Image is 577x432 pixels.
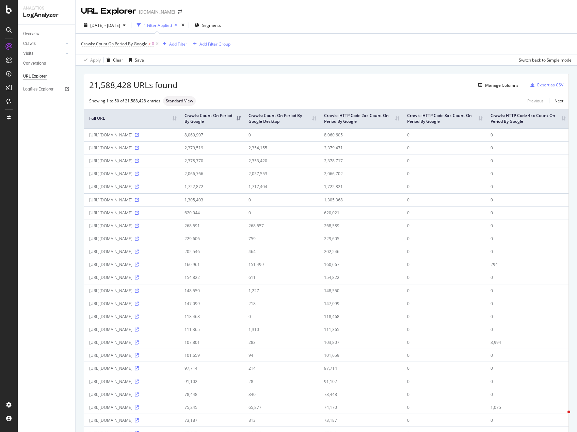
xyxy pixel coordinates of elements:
td: 0 [485,284,568,297]
td: 268,557 [243,219,319,232]
span: 21,588,428 URLs found [89,79,178,91]
span: Standard View [166,99,193,103]
div: [URL][DOMAIN_NAME] [89,275,174,280]
td: 118,468 [179,310,243,323]
td: 1,075 [485,401,568,414]
div: Crawls [23,40,36,47]
td: 218 [243,297,319,310]
div: [URL][DOMAIN_NAME] [89,352,174,358]
td: 340 [243,388,319,401]
div: Manage Columns [485,82,518,88]
th: Crawls: Count On Period By Google: activate to sort column ascending [179,109,243,128]
button: Add Filter Group [190,40,230,48]
td: 75,245 [179,401,243,414]
td: 101,659 [319,349,402,362]
td: 202,546 [179,245,243,258]
button: Segments [192,20,224,31]
td: 0 [402,167,485,180]
td: 0 [243,128,319,141]
td: 78,448 [179,388,243,401]
button: Switch back to Simple mode [516,54,572,65]
td: 0 [485,414,568,427]
td: 8,060,907 [179,128,243,141]
a: Overview [23,30,70,37]
th: Crawls: Count On Period By Google Desktop: activate to sort column ascending [243,109,319,128]
a: Logfiles Explorer [23,86,70,93]
td: 0 [402,388,485,401]
span: Crawls: Count On Period By Google [81,41,147,47]
div: Add Filter Group [199,41,230,47]
td: 148,550 [319,284,402,297]
td: 0 [402,154,485,167]
td: 0 [402,180,485,193]
td: 268,591 [179,219,243,232]
div: [URL][DOMAIN_NAME] [89,236,174,242]
td: 0 [402,362,485,375]
button: Clear [104,54,123,65]
div: Logfiles Explorer [23,86,53,93]
td: 2,066,702 [319,167,402,180]
td: 229,606 [179,232,243,245]
td: 0 [485,206,568,219]
td: 1,305,403 [179,193,243,206]
button: Manage Columns [476,81,518,89]
div: [URL][DOMAIN_NAME] [89,145,174,151]
td: 283 [243,336,319,349]
button: 1 Filter Applied [134,20,180,31]
td: 0 [402,375,485,388]
td: 154,822 [319,271,402,284]
a: Next [549,96,563,106]
td: 0 [402,232,485,245]
td: 0 [485,310,568,323]
td: 160,961 [179,258,243,271]
td: 0 [485,362,568,375]
td: 0 [485,193,568,206]
div: [URL][DOMAIN_NAME] [89,288,174,294]
a: URL Explorer [23,73,70,80]
td: 0 [402,219,485,232]
td: 759 [243,232,319,245]
div: [URL][DOMAIN_NAME] [89,339,174,345]
td: 0 [402,258,485,271]
td: 0 [402,414,485,427]
div: URL Explorer [23,73,47,80]
td: 97,714 [179,362,243,375]
td: 91,102 [319,375,402,388]
td: 2,379,471 [319,141,402,154]
td: 202,546 [319,245,402,258]
div: Export as CSV [537,82,563,88]
td: 0 [402,271,485,284]
span: > [148,41,151,47]
div: [URL][DOMAIN_NAME] [89,404,174,410]
div: arrow-right-arrow-left [178,10,182,14]
td: 0 [243,310,319,323]
div: Save [135,57,144,63]
td: 2,354,155 [243,141,319,154]
td: 0 [243,193,319,206]
td: 28 [243,375,319,388]
div: [URL][DOMAIN_NAME] [89,132,174,138]
td: 148,550 [179,284,243,297]
div: 1 Filter Applied [144,22,172,28]
button: Export as CSV [528,80,563,90]
div: [URL][DOMAIN_NAME] [89,197,174,203]
td: 214 [243,362,319,375]
div: Showing 1 to 50 of 21,588,428 entries [89,98,160,104]
div: Analytics [23,5,70,11]
iframe: Intercom live chat [554,409,570,425]
span: Segments [202,22,221,28]
td: 229,605 [319,232,402,245]
th: Crawls: HTTP Code 3xx Count On Period By Google: activate to sort column ascending [402,109,485,128]
td: 0 [485,219,568,232]
td: 0 [402,284,485,297]
td: 2,066,766 [179,167,243,180]
td: 65,877 [243,401,319,414]
div: [URL][DOMAIN_NAME] [89,223,174,229]
td: 1,310 [243,323,319,336]
div: LogAnalyzer [23,11,70,19]
div: [URL][DOMAIN_NAME] [89,327,174,332]
td: 111,365 [319,323,402,336]
td: 0 [402,323,485,336]
div: [URL][DOMAIN_NAME] [89,365,174,371]
div: [URL][DOMAIN_NAME] [89,392,174,397]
